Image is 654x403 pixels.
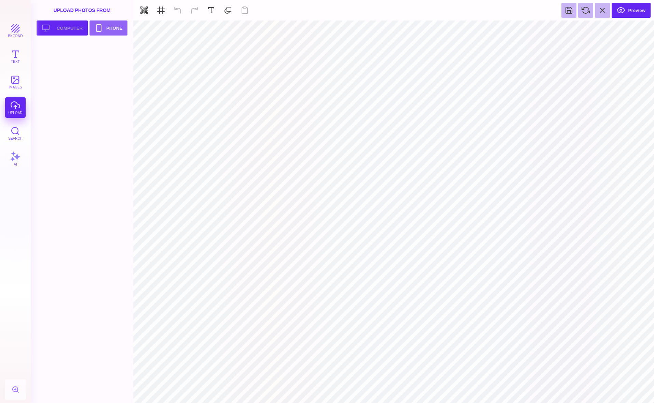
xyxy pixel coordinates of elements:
[5,20,26,41] button: bkgrnd
[90,20,127,36] button: Phone
[37,20,88,36] button: Computer
[5,46,26,67] button: Text
[612,3,651,18] button: Preview
[5,72,26,92] button: images
[5,123,26,143] button: Search
[5,149,26,169] button: AI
